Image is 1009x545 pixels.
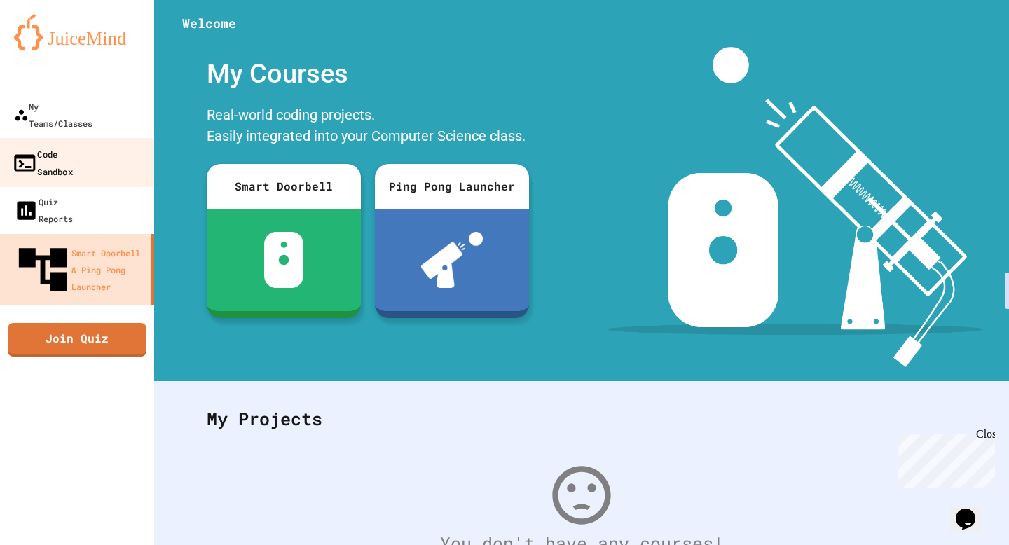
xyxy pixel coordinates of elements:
img: sdb-white.svg [264,232,304,288]
div: My Teams/Classes [14,98,92,132]
a: Join Quiz [8,323,146,357]
img: banner-image-my-projects.png [608,47,983,367]
div: Ping Pong Launcher [375,164,529,209]
div: My Courses [200,47,536,101]
div: Chat with us now!Close [6,6,97,89]
div: Quiz Reports [14,193,73,227]
img: ppl-with-ball.png [421,232,483,288]
div: My Projects [193,392,970,446]
div: Smart Doorbell [207,164,361,209]
div: Smart Doorbell & Ping Pong Launcher [14,241,146,298]
div: Real-world coding projects. Easily integrated into your Computer Science class. [200,101,536,153]
iframe: chat widget [893,428,995,488]
div: Code Sandbox [12,145,73,179]
img: logo-orange.svg [14,14,140,50]
iframe: chat widget [950,489,995,531]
